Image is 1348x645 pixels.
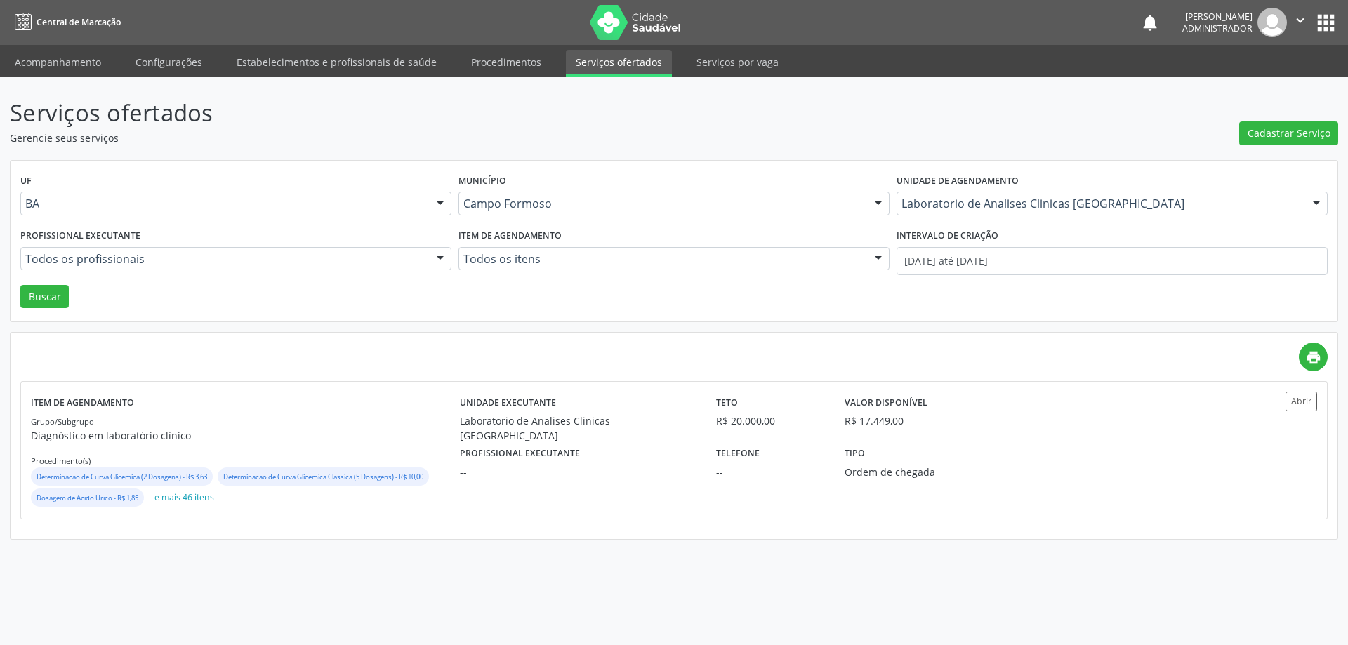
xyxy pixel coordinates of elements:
p: Gerencie seus serviços [10,131,939,145]
span: Todos os itens [463,252,861,266]
div: Laboratorio de Analises Clinicas [GEOGRAPHIC_DATA] [460,413,697,443]
div: Ordem de chegada [845,465,1017,479]
a: print [1299,343,1328,371]
small: Grupo/Subgrupo [31,416,94,427]
div: -- [460,465,697,479]
button: notifications [1140,13,1160,32]
div: [PERSON_NAME] [1182,11,1253,22]
label: Profissional executante [460,443,580,465]
label: Item de agendamento [458,225,562,247]
span: Todos os profissionais [25,252,423,266]
input: Selecione um intervalo [897,247,1328,275]
small: Dosagem de Acido Urico - R$ 1,85 [37,493,138,503]
a: Configurações [126,50,212,74]
label: Intervalo de criação [897,225,998,247]
button: Cadastrar Serviço [1239,121,1338,145]
div: R$ 17.449,00 [845,413,904,428]
button: Abrir [1286,392,1317,411]
i: print [1306,350,1321,365]
label: Telefone [716,443,760,465]
label: UF [20,171,32,192]
img: img [1257,8,1287,37]
span: Campo Formoso [463,197,861,211]
span: Laboratorio de Analises Clinicas [GEOGRAPHIC_DATA] [901,197,1299,211]
label: Item de agendamento [31,392,134,413]
div: -- [716,465,825,479]
span: Administrador [1182,22,1253,34]
a: Central de Marcação [10,11,121,34]
div: R$ 20.000,00 [716,413,825,428]
button:  [1287,8,1314,37]
span: BA [25,197,423,211]
button: Buscar [20,285,69,309]
label: Unidade de agendamento [897,171,1019,192]
button: e mais 46 itens [149,488,220,507]
small: Determinacao de Curva Glicemica Classica (5 Dosagens) - R$ 10,00 [223,472,423,481]
label: Profissional executante [20,225,140,247]
button: apps [1314,11,1338,35]
a: Acompanhamento [5,50,111,74]
label: Município [458,171,506,192]
small: Determinacao de Curva Glicemica (2 Dosagens) - R$ 3,63 [37,472,207,481]
p: Serviços ofertados [10,95,939,131]
a: Estabelecimentos e profissionais de saúde [227,50,447,74]
a: Serviços ofertados [566,50,672,77]
a: Procedimentos [461,50,551,74]
a: Serviços por vaga [687,50,788,74]
p: Diagnóstico em laboratório clínico [31,428,460,443]
label: Unidade executante [460,392,556,413]
i:  [1293,13,1308,28]
small: Procedimento(s) [31,456,91,466]
label: Valor disponível [845,392,927,413]
span: Cadastrar Serviço [1248,126,1330,140]
label: Tipo [845,443,865,465]
label: Teto [716,392,738,413]
span: Central de Marcação [37,16,121,28]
